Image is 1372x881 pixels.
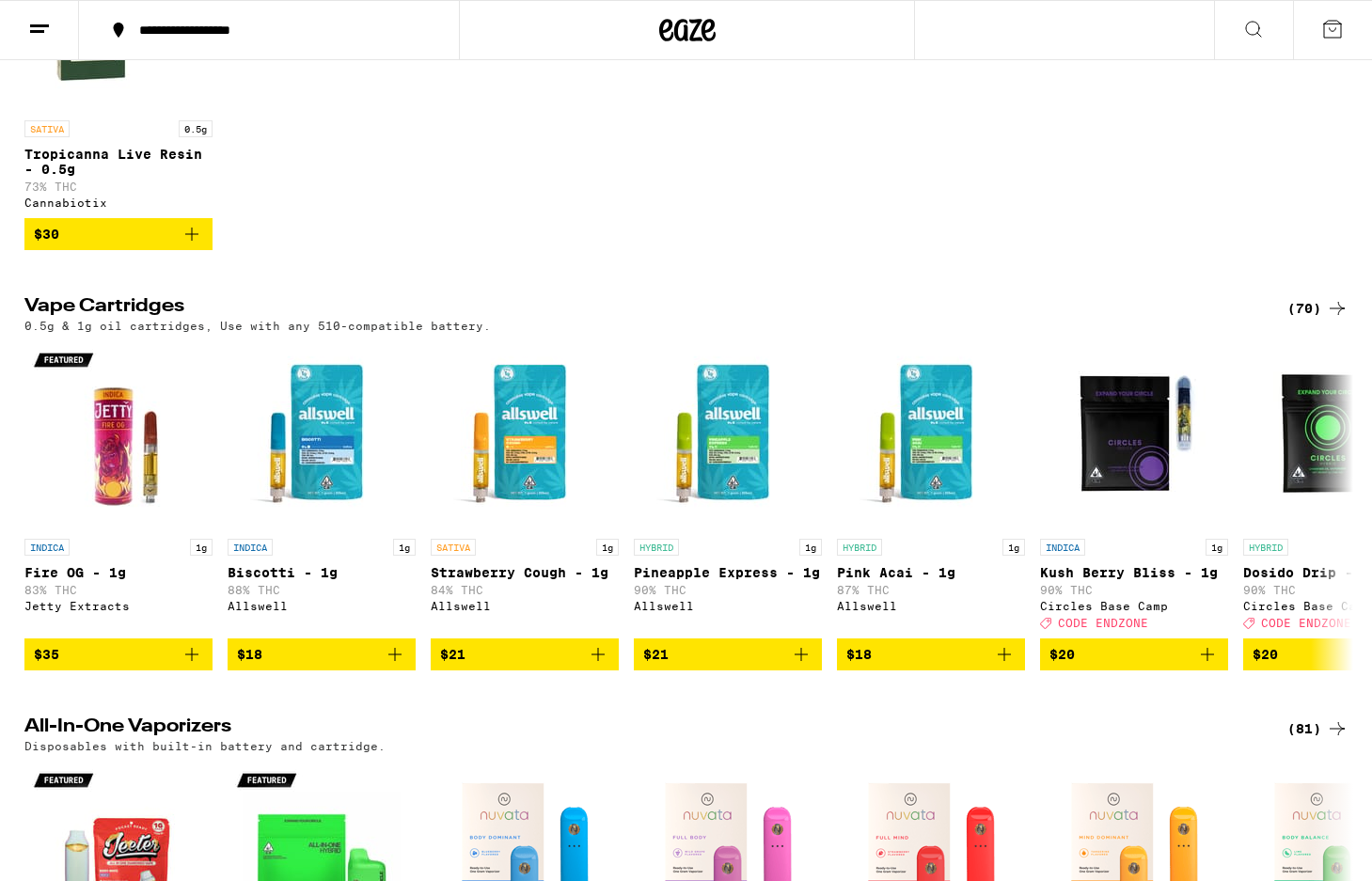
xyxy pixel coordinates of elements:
[1253,647,1278,662] span: $20
[24,539,70,556] p: INDICA
[228,584,416,596] p: 88% THC
[643,647,669,662] span: $21
[837,539,882,556] p: HYBRID
[190,539,213,556] p: 1g
[24,218,213,250] button: Add to bag
[228,341,416,638] a: Open page for Biscotti - 1g from Allswell
[837,600,1025,612] div: Allswell
[24,297,1256,320] h2: Vape Cartridges
[24,181,213,193] p: 73% THC
[634,539,679,556] p: HYBRID
[24,197,213,209] div: Cannabiotix
[1058,617,1148,629] span: CODE ENDZONE
[1040,565,1228,580] p: Kush Berry Bliss - 1g
[228,600,416,612] div: Allswell
[1206,539,1228,556] p: 1g
[431,584,619,596] p: 84% THC
[1040,341,1228,638] a: Open page for Kush Berry Bliss - 1g from Circles Base Camp
[431,341,619,638] a: Open page for Strawberry Cough - 1g from Allswell
[24,638,213,670] button: Add to bag
[634,565,822,580] p: Pineapple Express - 1g
[24,341,213,638] a: Open page for Fire OG - 1g from Jetty Extracts
[1040,341,1228,529] img: Circles Base Camp - Kush Berry Bliss - 1g
[1261,617,1351,629] span: CODE ENDZONE
[634,600,822,612] div: Allswell
[837,584,1025,596] p: 87% THC
[837,638,1025,670] button: Add to bag
[846,647,872,662] span: $18
[24,584,213,596] p: 83% THC
[431,341,619,529] img: Allswell - Strawberry Cough - 1g
[1040,600,1228,612] div: Circles Base Camp
[1287,297,1348,320] a: (70)
[24,147,213,177] p: Tropicanna Live Resin - 0.5g
[634,584,822,596] p: 90% THC
[24,600,213,612] div: Jetty Extracts
[24,120,70,137] p: SATIVA
[634,638,822,670] button: Add to bag
[431,539,476,556] p: SATIVA
[1040,539,1085,556] p: INDICA
[1243,539,1288,556] p: HYBRID
[228,341,416,529] img: Allswell - Biscotti - 1g
[24,341,213,529] img: Jetty Extracts - Fire OG - 1g
[1040,584,1228,596] p: 90% THC
[1287,717,1348,740] a: (81)
[179,120,213,137] p: 0.5g
[24,565,213,580] p: Fire OG - 1g
[634,341,822,638] a: Open page for Pineapple Express - 1g from Allswell
[1002,539,1025,556] p: 1g
[393,539,416,556] p: 1g
[837,341,1025,638] a: Open page for Pink Acai - 1g from Allswell
[431,638,619,670] button: Add to bag
[837,341,1025,529] img: Allswell - Pink Acai - 1g
[228,638,416,670] button: Add to bag
[34,647,59,662] span: $35
[34,227,59,242] span: $30
[1049,647,1075,662] span: $20
[24,740,386,752] p: Disposables with built-in battery and cartridge.
[237,647,262,662] span: $18
[228,539,273,556] p: INDICA
[24,320,491,332] p: 0.5g & 1g oil cartridges, Use with any 510-compatible battery.
[440,647,465,662] span: $21
[228,565,416,580] p: Biscotti - 1g
[11,13,135,28] span: Hi. Need any help?
[799,539,822,556] p: 1g
[596,539,619,556] p: 1g
[431,565,619,580] p: Strawberry Cough - 1g
[634,341,822,529] img: Allswell - Pineapple Express - 1g
[431,600,619,612] div: Allswell
[837,565,1025,580] p: Pink Acai - 1g
[24,717,1256,740] h2: All-In-One Vaporizers
[1040,638,1228,670] button: Add to bag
